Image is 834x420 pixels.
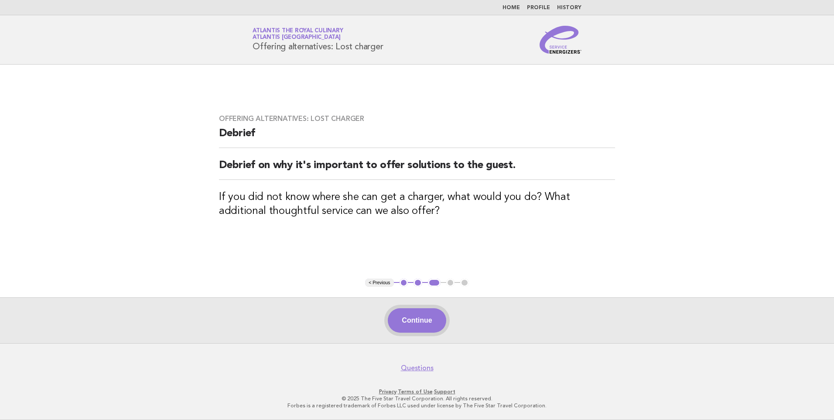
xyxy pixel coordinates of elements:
[401,364,434,372] a: Questions
[502,5,520,10] a: Home
[557,5,581,10] a: History
[219,114,615,123] h3: Offering alternatives: Lost charger
[150,395,684,402] p: © 2025 The Five Star Travel Corporation. All rights reserved.
[253,28,343,40] a: Atlantis the Royal CulinaryAtlantis [GEOGRAPHIC_DATA]
[414,279,422,287] button: 2
[540,26,581,54] img: Service Energizers
[428,279,441,287] button: 3
[365,279,393,287] button: < Previous
[527,5,550,10] a: Profile
[434,389,455,395] a: Support
[150,388,684,395] p: · ·
[379,389,396,395] a: Privacy
[400,279,408,287] button: 1
[253,28,383,51] h1: Offering alternatives: Lost charger
[219,158,615,180] h2: Debrief on why it's important to offer solutions to the guest.
[388,308,446,333] button: Continue
[253,35,341,41] span: Atlantis [GEOGRAPHIC_DATA]
[219,190,615,218] h3: If you did not know where she can get a charger, what would you do? What additional thoughtful se...
[219,127,615,148] h2: Debrief
[398,389,433,395] a: Terms of Use
[150,402,684,409] p: Forbes is a registered trademark of Forbes LLC used under license by The Five Star Travel Corpora...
